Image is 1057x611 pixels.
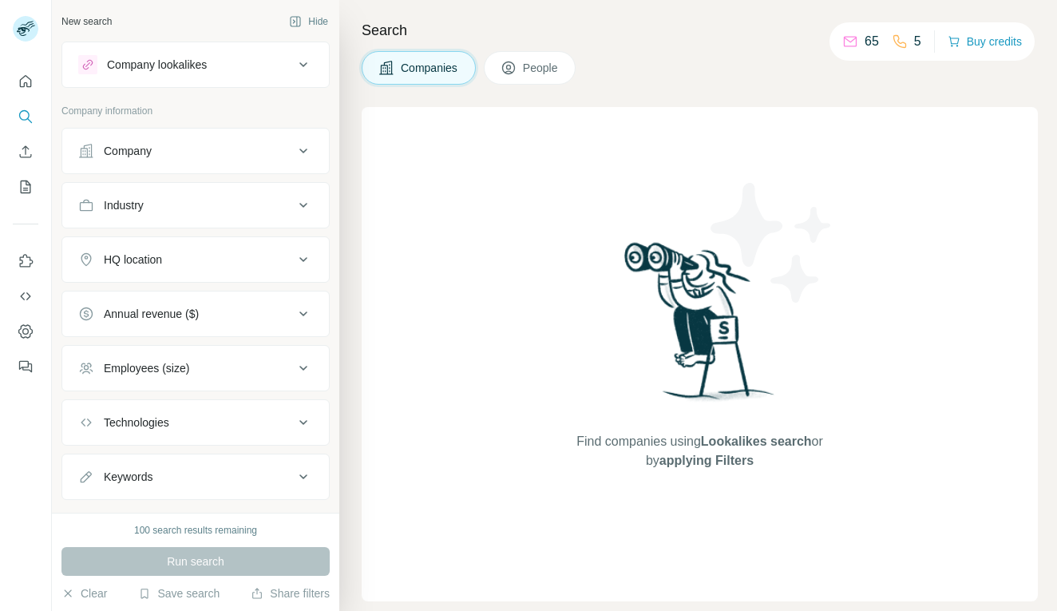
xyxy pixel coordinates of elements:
[61,104,330,118] p: Company information
[13,352,38,381] button: Feedback
[62,46,329,84] button: Company lookalikes
[13,282,38,311] button: Use Surfe API
[62,295,329,333] button: Annual revenue ($)
[13,317,38,346] button: Dashboard
[104,306,199,322] div: Annual revenue ($)
[62,132,329,170] button: Company
[104,197,144,213] div: Industry
[401,60,459,76] span: Companies
[61,585,107,601] button: Clear
[251,585,330,601] button: Share filters
[138,585,220,601] button: Save search
[61,14,112,29] div: New search
[13,102,38,131] button: Search
[572,432,827,470] span: Find companies using or by
[914,32,921,51] p: 5
[104,143,152,159] div: Company
[104,360,189,376] div: Employees (size)
[62,349,329,387] button: Employees (size)
[62,458,329,496] button: Keywords
[659,454,754,467] span: applying Filters
[13,173,38,201] button: My lists
[523,60,560,76] span: People
[362,19,1038,42] h4: Search
[278,10,339,34] button: Hide
[13,247,38,276] button: Use Surfe on LinkedIn
[62,240,329,279] button: HQ location
[617,238,783,416] img: Surfe Illustration - Woman searching with binoculars
[104,252,162,268] div: HQ location
[62,186,329,224] button: Industry
[865,32,879,51] p: 65
[948,30,1022,53] button: Buy credits
[104,415,169,430] div: Technologies
[13,67,38,96] button: Quick start
[62,403,329,442] button: Technologies
[134,523,257,538] div: 100 search results remaining
[701,434,812,448] span: Lookalikes search
[13,137,38,166] button: Enrich CSV
[700,171,844,315] img: Surfe Illustration - Stars
[104,469,152,485] div: Keywords
[107,57,207,73] div: Company lookalikes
